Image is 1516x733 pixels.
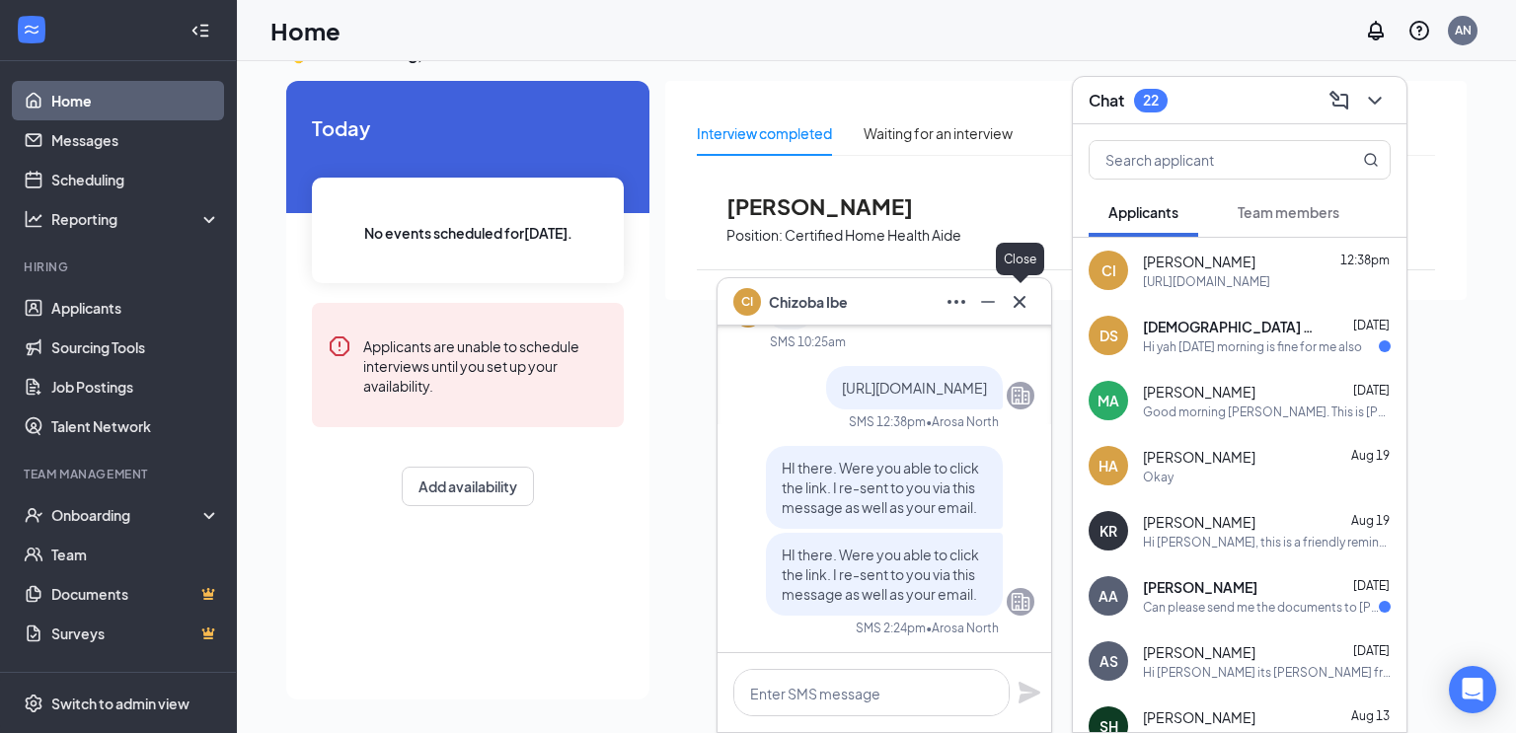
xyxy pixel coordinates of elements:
[1099,586,1118,606] div: AA
[1143,642,1255,662] span: [PERSON_NAME]
[51,505,203,525] div: Onboarding
[785,226,961,245] p: Certified Home Health Aide
[1351,448,1390,463] span: Aug 19
[1327,89,1351,112] svg: ComposeMessage
[22,20,41,39] svg: WorkstreamLogo
[945,290,968,314] svg: Ellipses
[1143,403,1391,420] div: Good morning [PERSON_NAME]. This is [PERSON_NAME] with [PERSON_NAME]. Would you be available to c...
[849,413,926,430] div: SMS 12:38pm
[1009,590,1032,614] svg: Company
[1143,338,1362,355] div: Hi yah [DATE] morning is fine for me also
[51,406,220,446] a: Talent Network
[770,333,846,350] div: SMS 10:25am
[1143,273,1270,290] div: [URL][DOMAIN_NAME]
[926,413,999,430] span: • Arosa North
[1004,286,1035,318] button: Cross
[1108,203,1178,221] span: Applicants
[1089,90,1124,111] h3: Chat
[1099,456,1118,476] div: HA
[1143,317,1321,336] span: [DEMOGRAPHIC_DATA] Sainthe
[24,466,216,482] div: Team Management
[1099,521,1117,541] div: KR
[51,614,220,653] a: SurveysCrown
[1090,141,1324,179] input: Search applicant
[51,328,220,367] a: Sourcing Tools
[51,535,220,574] a: Team
[1449,666,1496,713] div: Open Intercom Messenger
[769,291,848,313] span: Chizoba Ibe
[1364,19,1388,42] svg: Notifications
[1407,19,1431,42] svg: QuestionInfo
[782,546,979,603] span: HI there. Were you able to click the link. I re-sent to you via this message as well as your email.
[51,209,221,229] div: Reporting
[1099,326,1118,345] div: DS
[1455,22,1472,38] div: AN
[1143,534,1391,550] div: Hi [PERSON_NAME], this is a friendly reminder. Your meeting with Arosa [GEOGRAPHIC_DATA] for Cert...
[51,574,220,614] a: DocumentsCrown
[51,367,220,406] a: Job Postings
[1143,664,1391,681] div: Hi [PERSON_NAME] its [PERSON_NAME] from [GEOGRAPHIC_DATA]. When are you available to come in pers...
[1340,253,1390,267] span: 12:38pm
[270,14,341,47] h1: Home
[1009,384,1032,407] svg: Company
[51,288,220,328] a: Applicants
[1363,89,1387,112] svg: ChevronDown
[51,694,189,713] div: Switch to admin view
[1098,391,1119,410] div: MA
[1238,203,1339,221] span: Team members
[1143,252,1255,271] span: [PERSON_NAME]
[190,21,210,40] svg: Collapse
[941,286,972,318] button: Ellipses
[312,112,624,143] span: Today
[1351,708,1390,723] span: Aug 13
[1353,578,1390,593] span: [DATE]
[1143,469,1174,485] div: Okay
[1143,512,1255,532] span: [PERSON_NAME]
[842,379,987,397] span: [URL][DOMAIN_NAME]
[782,459,979,516] span: HI there. Were you able to click the link. I re-sent to you via this message as well as your email.
[1359,85,1391,116] button: ChevronDown
[864,122,1013,144] div: Waiting for an interview
[364,222,572,244] span: No events scheduled for [DATE] .
[976,290,1000,314] svg: Minimize
[1018,681,1041,704] svg: Plane
[726,193,944,219] span: [PERSON_NAME]
[328,334,351,358] svg: Error
[402,467,534,506] button: Add availability
[1353,643,1390,658] span: [DATE]
[1353,318,1390,332] span: [DATE]
[1143,447,1255,467] span: [PERSON_NAME]
[1351,513,1390,528] span: Aug 19
[1099,651,1118,671] div: AS
[1008,290,1031,314] svg: Cross
[51,120,220,160] a: Messages
[1324,85,1355,116] button: ComposeMessage
[24,505,43,525] svg: UserCheck
[51,160,220,199] a: Scheduling
[856,620,926,636] div: SMS 2:24pm
[996,243,1044,275] div: Close
[1363,152,1379,168] svg: MagnifyingGlass
[51,81,220,120] a: Home
[926,620,999,636] span: • Arosa North
[24,258,216,275] div: Hiring
[1143,382,1255,402] span: [PERSON_NAME]
[363,334,608,396] div: Applicants are unable to schedule interviews until you set up your availability.
[1353,383,1390,398] span: [DATE]
[1101,260,1116,280] div: CI
[24,209,43,229] svg: Analysis
[972,286,1004,318] button: Minimize
[697,122,832,144] div: Interview completed
[1143,707,1255,727] span: [PERSON_NAME]
[1143,92,1159,109] div: 22
[24,694,43,713] svg: Settings
[726,226,783,245] p: Position:
[1143,599,1379,616] div: Can please send me the documents to [PHONE_NUMBER]
[1143,577,1257,597] span: [PERSON_NAME]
